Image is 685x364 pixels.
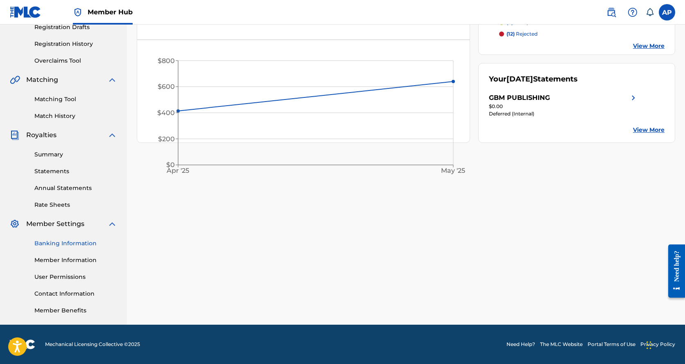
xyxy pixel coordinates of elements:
[489,103,638,110] div: $0.00
[540,341,583,348] a: The MLC Website
[34,239,117,248] a: Banking Information
[640,341,675,348] a: Privacy Policy
[73,7,83,17] img: Top Rightsholder
[588,341,635,348] a: Portal Terms of Use
[34,40,117,48] a: Registration History
[34,167,117,176] a: Statements
[26,219,84,229] span: Member Settings
[34,306,117,315] a: Member Benefits
[158,83,175,90] tspan: $600
[34,95,117,104] a: Matching Tool
[158,57,175,65] tspan: $800
[34,201,117,209] a: Rate Sheets
[647,333,651,357] div: Drag
[34,150,117,159] a: Summary
[10,6,41,18] img: MLC Logo
[34,289,117,298] a: Contact Information
[10,339,35,349] img: logo
[628,7,638,17] img: help
[157,109,175,117] tspan: $400
[662,238,685,304] iframe: To enrich screen reader interactions, please activate Accessibility in Grammarly extension settings
[10,219,20,229] img: Member Settings
[26,130,57,140] span: Royalties
[34,273,117,281] a: User Permissions
[10,75,20,85] img: Matching
[659,4,675,20] div: User Menu
[34,256,117,265] a: Member Information
[624,4,641,20] div: Help
[26,75,58,85] span: Matching
[34,23,117,32] a: Registration Drafts
[499,30,665,38] a: (12) rejected
[646,8,654,16] div: Notifications
[644,325,685,364] iframe: Chat Widget
[489,93,638,118] a: GBM PUBLISHINGright chevron icon$0.00Deferred (Internal)
[506,31,515,37] span: (12)
[166,161,175,169] tspan: $0
[506,341,535,348] a: Need Help?
[489,110,638,118] div: Deferred (Internal)
[34,184,117,192] a: Annual Statements
[441,167,465,174] tspan: May '25
[489,74,578,85] div: Your Statements
[107,75,117,85] img: expand
[489,93,550,103] div: GBM PUBLISHING
[603,4,619,20] a: Public Search
[45,341,140,348] span: Mechanical Licensing Collective © 2025
[633,126,665,134] a: View More
[34,112,117,120] a: Match History
[10,130,20,140] img: Royalties
[107,130,117,140] img: expand
[506,75,533,84] span: [DATE]
[158,135,175,143] tspan: $200
[606,7,616,17] img: search
[167,167,190,174] tspan: Apr '25
[633,42,665,50] a: View More
[506,30,538,38] p: rejected
[628,93,638,103] img: right chevron icon
[107,219,117,229] img: expand
[34,57,117,65] a: Overclaims Tool
[88,7,133,17] span: Member Hub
